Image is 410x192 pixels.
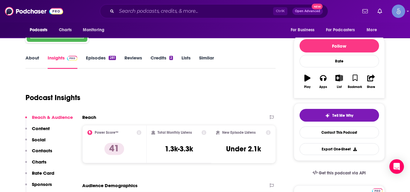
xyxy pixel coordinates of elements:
[30,26,48,34] span: Podcasts
[300,39,379,52] button: Follow
[117,6,273,16] input: Search podcasts, credits, & more...
[319,170,366,176] span: Get this podcast via API
[59,26,72,34] span: Charts
[165,144,193,153] h3: 1.3k-3.3k
[312,4,323,9] span: New
[25,114,73,126] button: Reach & Audience
[300,126,379,138] a: Contact This Podcast
[304,85,310,89] div: Play
[86,55,116,69] a: Episodes281
[332,113,353,118] span: Tell Me Why
[392,5,405,18] button: Show profile menu
[32,159,46,165] p: Charts
[124,55,142,69] a: Reviews
[322,24,364,36] button: open menu
[291,26,315,34] span: For Business
[32,170,54,176] p: Rate Card
[273,7,287,15] span: Ctrl K
[25,126,50,137] button: Content
[367,26,377,34] span: More
[32,181,52,187] p: Sponsors
[363,71,379,93] button: Share
[151,55,173,69] a: Credits2
[308,166,371,180] a: Get this podcast via API
[300,71,315,93] button: Play
[319,85,327,89] div: Apps
[392,5,405,18] span: Logged in as Spiral5-G1
[222,130,256,135] h2: New Episode Listens
[300,109,379,122] button: tell me why sparkleTell Me Why
[25,170,54,181] button: Rate Card
[25,137,46,148] button: Social
[82,114,96,120] h2: Reach
[25,24,56,36] button: open menu
[100,4,328,18] div: Search podcasts, credits, & more...
[25,148,52,159] button: Contacts
[367,85,375,89] div: Share
[95,130,118,135] h2: Power Score™
[375,6,385,16] a: Show notifications dropdown
[169,56,173,60] div: 2
[32,137,46,143] p: Social
[337,85,342,89] div: List
[32,126,50,131] p: Content
[392,5,405,18] img: User Profile
[25,93,80,102] h1: Podcast Insights
[109,56,116,60] div: 281
[360,6,370,16] a: Show notifications dropdown
[300,143,379,155] button: Export One-Sheet
[362,24,385,36] button: open menu
[55,24,76,36] a: Charts
[48,55,78,69] a: InsightsPodchaser Pro
[292,8,323,15] button: Open AdvancedNew
[347,71,363,93] button: Bookmark
[300,55,379,67] div: Rate
[181,55,191,69] a: Lists
[295,10,320,13] span: Open Advanced
[389,159,404,174] div: Open Intercom Messenger
[348,85,362,89] div: Bookmark
[158,130,192,135] h2: Total Monthly Listens
[226,144,261,153] h3: Under 2.1k
[79,24,112,36] button: open menu
[5,5,63,17] img: Podchaser - Follow, Share and Rate Podcasts
[286,24,322,36] button: open menu
[83,26,104,34] span: Monitoring
[331,71,347,93] button: List
[25,55,39,69] a: About
[326,26,355,34] span: For Podcasters
[199,55,214,69] a: Similar
[32,114,73,120] p: Reach & Audience
[104,143,124,155] p: 41
[325,113,330,118] img: tell me why sparkle
[32,148,52,153] p: Contacts
[25,159,46,170] button: Charts
[315,71,331,93] button: Apps
[67,56,78,61] img: Podchaser Pro
[82,183,137,188] h2: Audience Demographics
